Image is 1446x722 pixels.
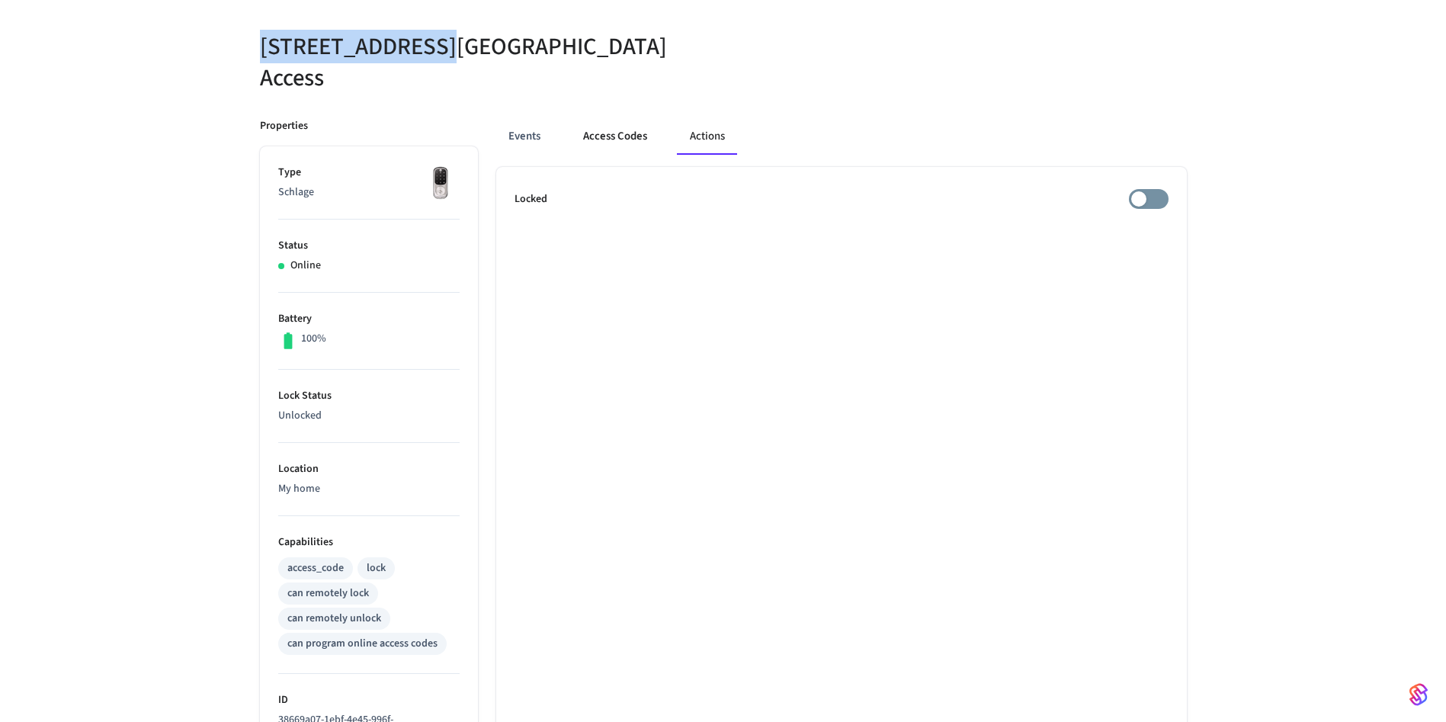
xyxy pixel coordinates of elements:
[496,118,1187,155] div: ant example
[278,388,460,404] p: Lock Status
[290,258,321,274] p: Online
[278,692,460,708] p: ID
[287,611,381,627] div: can remotely unlock
[260,31,714,94] h5: [STREET_ADDRESS][GEOGRAPHIC_DATA] Access
[287,586,369,602] div: can remotely lock
[422,165,460,203] img: Yale Assure Touchscreen Wifi Smart Lock, Satin Nickel, Front
[278,165,460,181] p: Type
[1409,682,1428,707] img: SeamLogoGradient.69752ec5.svg
[678,118,737,155] button: Actions
[367,560,386,576] div: lock
[287,560,344,576] div: access_code
[278,461,460,477] p: Location
[515,191,547,207] p: Locked
[278,238,460,254] p: Status
[278,185,460,201] p: Schlage
[260,118,308,134] p: Properties
[301,331,326,347] p: 100%
[571,118,659,155] button: Access Codes
[278,408,460,424] p: Unlocked
[287,636,438,652] div: can program online access codes
[278,311,460,327] p: Battery
[278,534,460,550] p: Capabilities
[278,481,460,497] p: My home
[496,118,553,155] button: Events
